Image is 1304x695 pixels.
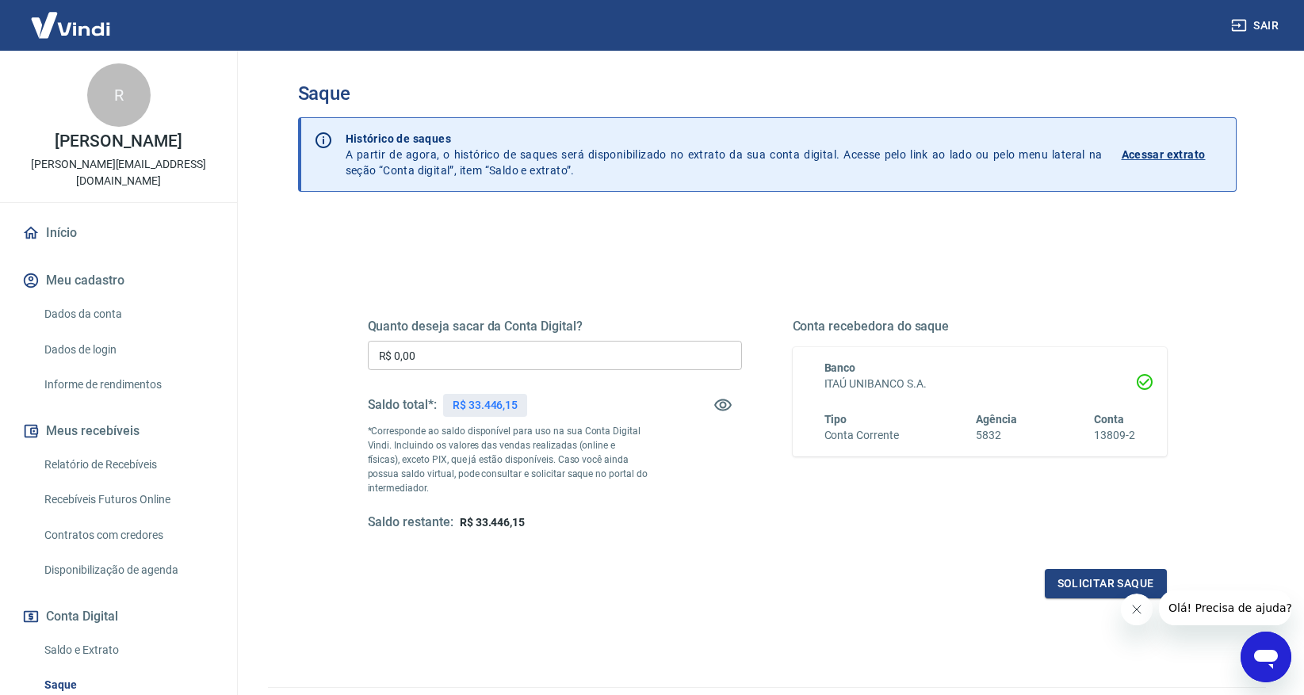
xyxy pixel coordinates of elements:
[976,427,1017,444] h6: 5832
[38,483,218,516] a: Recebíveis Futuros Online
[368,319,742,334] h5: Quanto deseja sacar da Conta Digital?
[38,554,218,586] a: Disponibilização de agenda
[13,156,224,189] p: [PERSON_NAME][EMAIL_ADDRESS][DOMAIN_NAME]
[460,516,525,529] span: R$ 33.446,15
[38,634,218,666] a: Saldo e Extrato
[368,514,453,531] h5: Saldo restante:
[346,131,1103,147] p: Histórico de saques
[1122,131,1223,178] a: Acessar extrato
[298,82,1237,105] h3: Saque
[824,413,847,426] span: Tipo
[1241,632,1291,682] iframe: Botão para abrir a janela de mensagens
[1122,147,1206,162] p: Acessar extrato
[19,216,218,250] a: Início
[824,427,899,444] h6: Conta Corrente
[38,519,218,552] a: Contratos com credores
[87,63,151,127] div: R
[10,11,133,24] span: Olá! Precisa de ajuda?
[1094,427,1135,444] h6: 13809-2
[55,133,182,150] p: [PERSON_NAME]
[793,319,1167,334] h5: Conta recebedora do saque
[824,376,1135,392] h6: ITAÚ UNIBANCO S.A.
[38,298,218,330] a: Dados da conta
[19,414,218,449] button: Meus recebíveis
[1228,11,1285,40] button: Sair
[19,1,122,49] img: Vindi
[1121,594,1153,625] iframe: Fechar mensagem
[38,369,218,401] a: Informe de rendimentos
[38,449,218,481] a: Relatório de Recebíveis
[346,131,1103,178] p: A partir de agora, o histórico de saques será disponibilizado no extrato da sua conta digital. Ac...
[1159,590,1291,625] iframe: Mensagem da empresa
[824,361,856,374] span: Banco
[453,397,518,414] p: R$ 33.446,15
[368,424,648,495] p: *Corresponde ao saldo disponível para uso na sua Conta Digital Vindi. Incluindo os valores das ve...
[1045,569,1167,598] button: Solicitar saque
[976,413,1017,426] span: Agência
[368,397,437,413] h5: Saldo total*:
[19,263,218,298] button: Meu cadastro
[38,334,218,366] a: Dados de login
[19,599,218,634] button: Conta Digital
[1094,413,1124,426] span: Conta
